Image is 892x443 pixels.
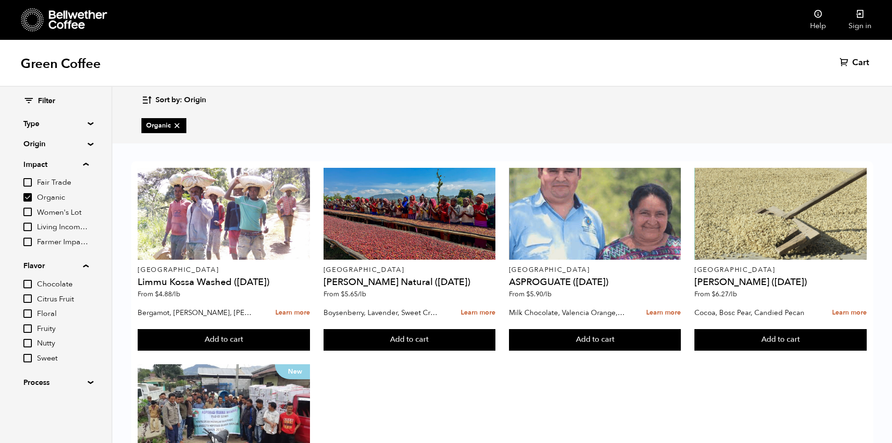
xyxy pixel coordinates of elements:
span: Fair Trade [37,178,88,188]
p: New [275,364,310,379]
p: [GEOGRAPHIC_DATA] [694,267,867,273]
p: [GEOGRAPHIC_DATA] [324,267,496,273]
a: Learn more [646,303,681,323]
a: Learn more [461,303,495,323]
p: Milk Chocolate, Valencia Orange, Agave [509,306,626,320]
button: Add to cart [324,329,496,351]
bdi: 5.65 [341,290,366,299]
span: Organic [146,121,182,130]
summary: Type [23,118,88,129]
p: Cocoa, Bosc Pear, Candied Pecan [694,306,811,320]
span: /lb [172,290,180,299]
span: $ [155,290,159,299]
input: Chocolate [23,280,32,288]
summary: Process [23,377,88,388]
span: Fruity [37,324,88,334]
input: Organic [23,193,32,202]
button: Sort by: Origin [141,89,206,111]
span: From [138,290,180,299]
span: Farmer Impact Fund [37,237,88,248]
span: From [694,290,737,299]
button: Add to cart [694,329,867,351]
h4: Limmu Kossa Washed ([DATE]) [138,278,310,287]
h1: Green Coffee [21,55,101,72]
span: $ [341,290,345,299]
span: Sort by: Origin [155,95,206,105]
span: From [509,290,552,299]
input: Farmer Impact Fund [23,238,32,246]
input: Citrus Fruit [23,294,32,303]
summary: Origin [23,138,88,150]
span: Sweet [37,353,88,364]
span: Floral [37,309,88,319]
span: Living Income Pricing [37,222,88,233]
bdi: 4.88 [155,290,180,299]
span: /lb [543,290,552,299]
span: Organic [37,193,88,203]
span: Filter [38,96,55,106]
span: /lb [729,290,737,299]
p: Bergamot, [PERSON_NAME], [PERSON_NAME] [138,306,255,320]
span: Cart [852,57,869,68]
span: $ [526,290,530,299]
span: Nutty [37,338,88,349]
a: Cart [840,57,871,68]
p: Boysenberry, Lavender, Sweet Cream [324,306,441,320]
bdi: 6.27 [712,290,737,299]
span: /lb [358,290,366,299]
input: Sweet [23,354,32,362]
h4: [PERSON_NAME] ([DATE]) [694,278,867,287]
h4: ASPROGUATE ([DATE]) [509,278,681,287]
span: Citrus Fruit [37,294,88,305]
a: Learn more [275,303,310,323]
p: [GEOGRAPHIC_DATA] [509,267,681,273]
h4: [PERSON_NAME] Natural ([DATE]) [324,278,496,287]
p: [GEOGRAPHIC_DATA] [138,267,310,273]
button: Add to cart [138,329,310,351]
input: Fair Trade [23,178,32,187]
button: Add to cart [509,329,681,351]
bdi: 5.90 [526,290,552,299]
summary: Flavor [23,260,88,271]
input: Fruity [23,324,32,333]
input: Women's Lot [23,208,32,216]
a: Learn more [832,303,867,323]
span: $ [712,290,715,299]
summary: Impact [23,159,88,170]
input: Floral [23,309,32,318]
span: Chocolate [37,279,88,290]
span: Women's Lot [37,208,88,218]
span: From [324,290,366,299]
input: Nutty [23,339,32,347]
input: Living Income Pricing [23,223,32,231]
